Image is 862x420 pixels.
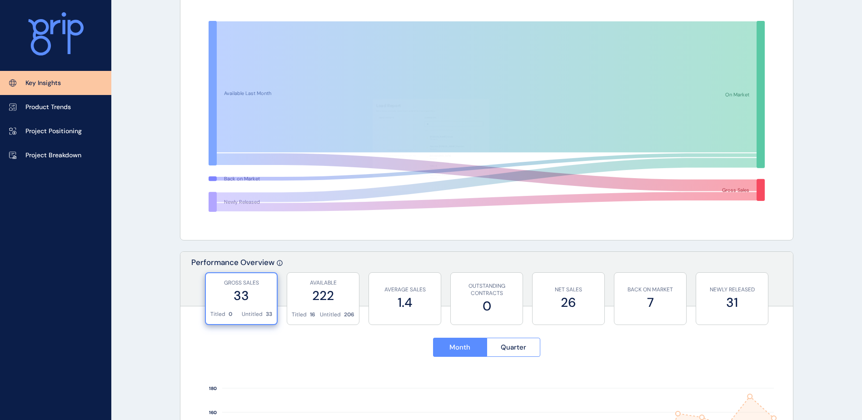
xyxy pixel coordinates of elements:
p: Untitled [320,311,341,319]
p: Titled [210,310,225,318]
p: NET SALES [537,286,600,294]
p: Performance Overview [191,257,274,306]
text: 180 [209,385,217,391]
label: 0 [455,297,518,315]
p: 0 [229,310,232,318]
label: 26 [537,294,600,311]
span: Month [449,343,470,352]
p: AVERAGE SALES [374,286,436,294]
button: Month [433,338,487,357]
label: 31 [701,294,763,311]
button: Quarter [487,338,541,357]
p: 16 [310,311,315,319]
p: Project Positioning [25,127,82,136]
p: OUTSTANDING CONTRACTS [455,282,518,298]
p: Titled [292,311,307,319]
p: Project Breakdown [25,151,81,160]
label: 33 [210,287,272,305]
label: 222 [292,287,354,305]
p: Untitled [242,310,263,318]
p: Key Insights [25,79,61,88]
label: 1.4 [374,294,436,311]
p: 206 [344,311,354,319]
label: 7 [619,294,682,311]
p: 33 [266,310,272,318]
p: BACK ON MARKET [619,286,682,294]
p: Product Trends [25,103,71,112]
p: GROSS SALES [210,279,272,287]
text: 160 [209,410,217,415]
span: Quarter [501,343,526,352]
p: AVAILABLE [292,279,354,287]
p: NEWLY RELEASED [701,286,763,294]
